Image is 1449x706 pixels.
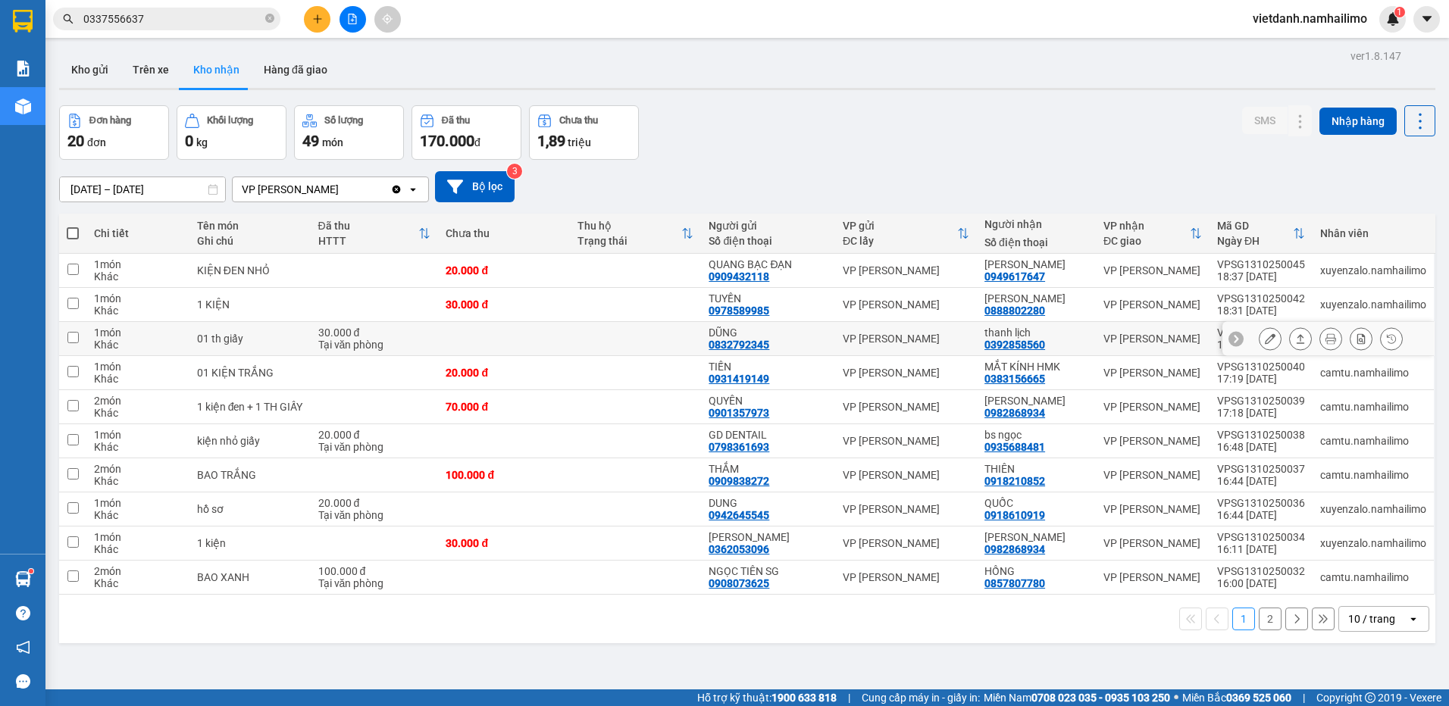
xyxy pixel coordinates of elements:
[1217,395,1305,407] div: VPSG1310250039
[94,509,181,521] div: Khác
[843,571,969,583] div: VP [PERSON_NAME]
[207,115,253,126] div: Khối lượng
[1103,401,1202,413] div: VP [PERSON_NAME]
[984,577,1045,589] div: 0857807780
[537,132,565,150] span: 1,89
[1320,469,1426,481] div: camtu.namhailimo
[94,531,181,543] div: 1 món
[507,164,522,179] sup: 3
[1320,571,1426,583] div: camtu.namhailimo
[1217,429,1305,441] div: VPSG1310250038
[94,361,181,373] div: 1 món
[843,503,969,515] div: VP [PERSON_NAME]
[446,264,562,276] div: 20.000 đ
[83,11,262,27] input: Tìm tên, số ĐT hoặc mã đơn
[1103,235,1190,247] div: ĐC giao
[709,270,769,283] div: 0909432118
[862,689,980,706] span: Cung cấp máy in - giấy in:
[1031,692,1170,704] strong: 0708 023 035 - 0935 103 250
[843,333,969,345] div: VP [PERSON_NAME]
[984,339,1045,351] div: 0392858560
[94,373,181,385] div: Khác
[1182,689,1291,706] span: Miền Bắc
[94,326,181,339] div: 1 món
[318,326,431,339] div: 30.000 đ
[197,264,303,276] div: KIỆN ĐEN NHỎ
[1217,441,1305,453] div: 16:48 [DATE]
[709,305,769,317] div: 0978589985
[843,298,969,311] div: VP [PERSON_NAME]
[94,292,181,305] div: 1 món
[843,220,957,232] div: VP gửi
[984,258,1088,270] div: Hồng Lợi
[1320,503,1426,515] div: xuyenzalo.namhailimo
[94,270,181,283] div: Khác
[1348,611,1395,626] div: 10 / trang
[29,569,33,573] sup: 1
[1242,107,1288,134] button: SMS
[709,361,828,373] div: TIẾN
[1103,537,1202,549] div: VP [PERSON_NAME]
[1320,435,1426,447] div: camtu.namhailimo
[1320,537,1426,549] div: xuyenzalo.namhailimo
[446,401,562,413] div: 70.000 đ
[1103,469,1202,481] div: VP [PERSON_NAME]
[1217,258,1305,270] div: VPSG1310250045
[1217,531,1305,543] div: VPSG1310250034
[1217,361,1305,373] div: VPSG1310250040
[984,270,1045,283] div: 0949617647
[94,258,181,270] div: 1 món
[984,326,1088,339] div: thanh lịch
[1103,220,1190,232] div: VP nhận
[265,14,274,23] span: close-circle
[771,692,837,704] strong: 1900 633 818
[709,509,769,521] div: 0942645545
[442,115,470,126] div: Đã thu
[1259,327,1282,350] div: Sửa đơn hàng
[709,395,828,407] div: QUYÊN
[318,565,431,577] div: 100.000 đ
[94,407,181,419] div: Khác
[570,214,701,254] th: Toggle SortBy
[446,537,562,549] div: 30.000 đ
[318,339,431,351] div: Tại văn phòng
[407,183,419,195] svg: open
[1226,692,1291,704] strong: 0369 525 060
[185,132,193,150] span: 0
[984,689,1170,706] span: Miền Nam
[294,105,404,160] button: Số lượng49món
[1320,298,1426,311] div: xuyenzalo.namhailimo
[15,571,31,587] img: warehouse-icon
[1407,613,1419,625] svg: open
[1103,571,1202,583] div: VP [PERSON_NAME]
[709,565,828,577] div: NGỌC TIÊN SG
[848,689,850,706] span: |
[984,497,1088,509] div: QUỐC
[984,463,1088,475] div: THIÊN
[984,475,1045,487] div: 0918210852
[1217,339,1305,351] div: 17:54 [DATE]
[1217,305,1305,317] div: 18:31 [DATE]
[1103,298,1202,311] div: VP [PERSON_NAME]
[94,429,181,441] div: 1 món
[843,401,969,413] div: VP [PERSON_NAME]
[196,136,208,148] span: kg
[709,326,828,339] div: DŨNG
[1289,327,1312,350] div: Giao hàng
[984,441,1045,453] div: 0935688481
[1350,48,1401,64] div: ver 1.8.147
[984,395,1088,407] div: ngọc bích
[318,235,419,247] div: HTTT
[529,105,639,160] button: Chưa thu1,89 triệu
[1103,333,1202,345] div: VP [PERSON_NAME]
[709,475,769,487] div: 0909838272
[709,463,828,475] div: THẮM
[1217,497,1305,509] div: VPSG1310250036
[1103,367,1202,379] div: VP [PERSON_NAME]
[60,177,225,201] input: Select a date range.
[94,395,181,407] div: 2 món
[1397,7,1402,17] span: 1
[577,235,681,247] div: Trạng thái
[709,531,828,543] div: Vũ
[984,509,1045,521] div: 0918610919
